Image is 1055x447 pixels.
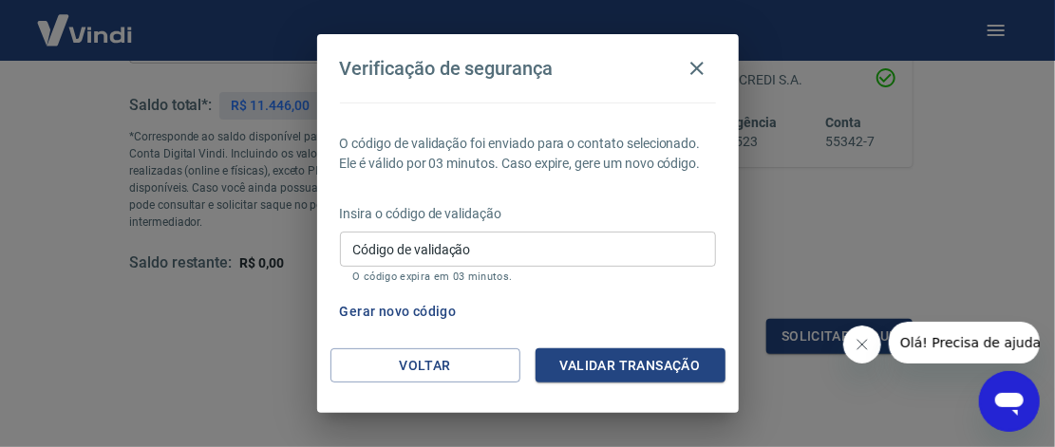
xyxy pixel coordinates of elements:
[340,204,716,224] p: Insira o código de validação
[332,294,464,329] button: Gerar novo código
[11,13,160,28] span: Olá! Precisa de ajuda?
[353,270,703,283] p: O código expira em 03 minutos.
[889,322,1040,363] iframe: Mensagem da empresa
[330,348,520,383] button: Voltar
[340,134,716,174] p: O código de validação foi enviado para o contato selecionado. Ele é válido por 03 minutos. Caso e...
[979,371,1040,432] iframe: Botão para abrir a janela de mensagens
[340,57,554,80] h4: Verificação de segurança
[843,326,881,363] iframe: Fechar mensagem
[536,348,725,383] button: Validar transação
